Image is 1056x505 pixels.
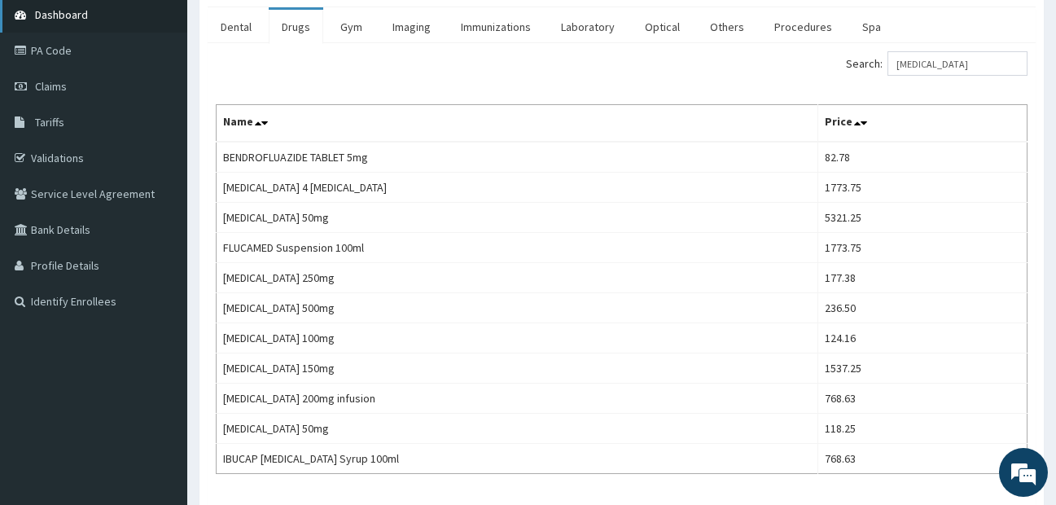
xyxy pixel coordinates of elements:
[818,323,1028,353] td: 124.16
[94,150,225,314] span: We're online!
[85,91,274,112] div: Chat with us now
[269,10,323,44] a: Drugs
[217,233,818,263] td: FLUCAMED Suspension 100ml
[846,51,1028,76] label: Search:
[818,384,1028,414] td: 768.63
[818,105,1028,143] th: Price
[267,8,306,47] div: Minimize live chat window
[217,384,818,414] td: [MEDICAL_DATA] 200mg infusion
[30,81,66,122] img: d_794563401_company_1708531726252_794563401
[761,10,845,44] a: Procedures
[217,203,818,233] td: [MEDICAL_DATA] 50mg
[818,263,1028,293] td: 177.38
[35,79,67,94] span: Claims
[448,10,544,44] a: Immunizations
[217,142,818,173] td: BENDROFLUAZIDE TABLET 5mg
[208,10,265,44] a: Dental
[818,142,1028,173] td: 82.78
[217,105,818,143] th: Name
[35,115,64,130] span: Tariffs
[818,444,1028,474] td: 768.63
[217,353,818,384] td: [MEDICAL_DATA] 150mg
[697,10,757,44] a: Others
[632,10,693,44] a: Optical
[818,353,1028,384] td: 1537.25
[35,7,88,22] span: Dashboard
[818,233,1028,263] td: 1773.75
[217,414,818,444] td: [MEDICAL_DATA] 50mg
[379,10,444,44] a: Imaging
[818,173,1028,203] td: 1773.75
[818,414,1028,444] td: 118.25
[548,10,628,44] a: Laboratory
[8,334,310,391] textarea: Type your message and hit 'Enter'
[217,323,818,353] td: [MEDICAL_DATA] 100mg
[887,51,1028,76] input: Search:
[217,263,818,293] td: [MEDICAL_DATA] 250mg
[217,444,818,474] td: IBUCAP [MEDICAL_DATA] Syrup 100ml
[217,173,818,203] td: [MEDICAL_DATA] 4 [MEDICAL_DATA]
[217,293,818,323] td: [MEDICAL_DATA] 500mg
[327,10,375,44] a: Gym
[818,203,1028,233] td: 5321.25
[849,10,894,44] a: Spa
[818,293,1028,323] td: 236.50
